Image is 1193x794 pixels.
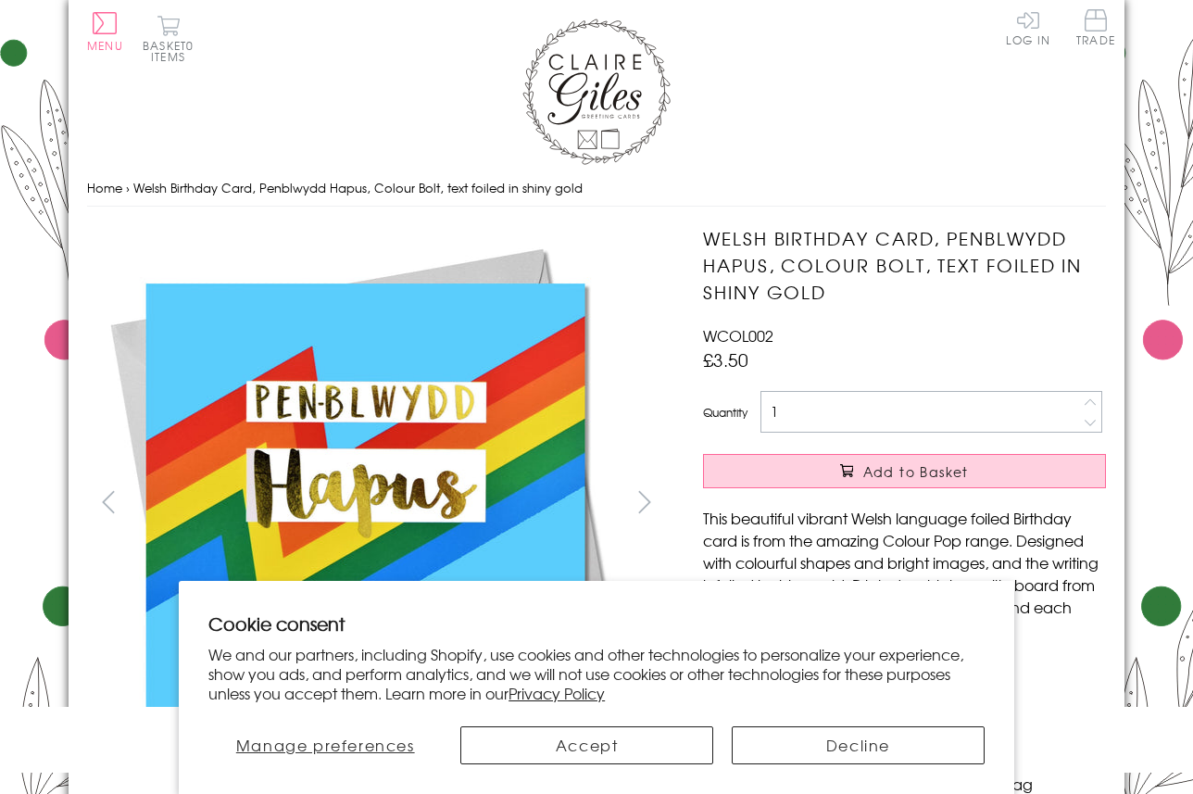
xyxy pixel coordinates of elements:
button: prev [87,481,129,523]
span: Menu [87,37,123,54]
a: Log In [1006,9,1050,45]
a: Trade [1076,9,1115,49]
span: WCOL002 [703,324,773,347]
span: › [126,179,130,196]
span: Manage preferences [236,734,415,756]
img: Welsh Birthday Card, Penblwydd Hapus, Colour Bolt, text foiled in shiny gold [87,225,643,781]
span: Add to Basket [863,462,969,481]
button: Menu [87,12,123,51]
button: Accept [460,726,713,764]
h1: Welsh Birthday Card, Penblwydd Hapus, Colour Bolt, text foiled in shiny gold [703,225,1106,305]
span: 0 items [151,37,194,65]
button: Manage preferences [208,726,442,764]
img: Claire Giles Greetings Cards [522,19,671,165]
span: Welsh Birthday Card, Penblwydd Hapus, Colour Bolt, text foiled in shiny gold [133,179,583,196]
p: We and our partners, including Shopify, use cookies and other technologies to personalize your ex... [208,645,985,702]
button: next [624,481,666,523]
span: £3.50 [703,347,748,372]
span: Trade [1076,9,1115,45]
a: Home [87,179,122,196]
h2: Cookie consent [208,611,985,636]
p: This beautiful vibrant Welsh language foiled Birthday card is from the amazing Colour Pop range. ... [703,507,1106,640]
nav: breadcrumbs [87,170,1106,208]
button: Basket0 items [143,15,194,62]
a: Privacy Policy [509,682,605,704]
label: Quantity [703,404,747,421]
button: Add to Basket [703,454,1106,488]
button: Decline [732,726,985,764]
